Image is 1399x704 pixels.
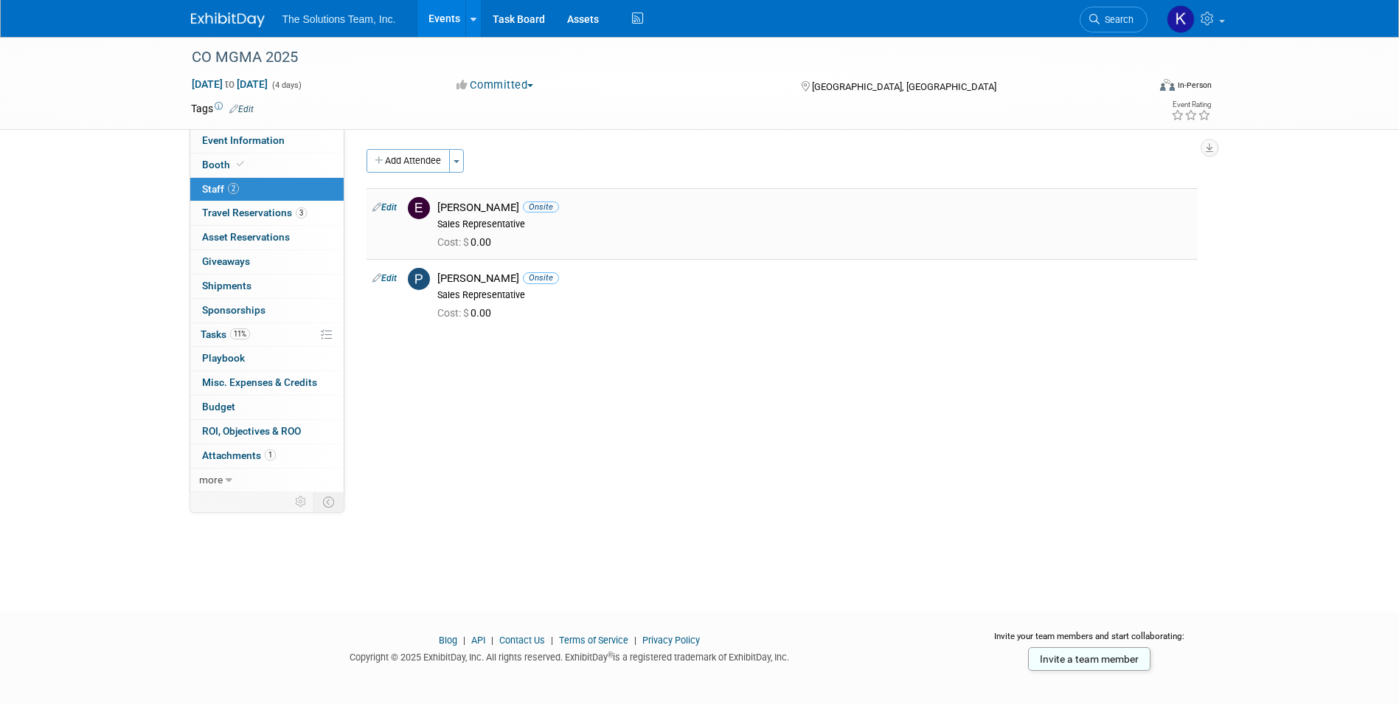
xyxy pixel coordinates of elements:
a: Edit [372,273,397,283]
span: Tasks [201,328,250,340]
span: Search [1100,14,1134,25]
span: (4 days) [271,80,302,90]
div: [PERSON_NAME] [437,272,1192,286]
span: Travel Reservations [202,207,307,218]
span: Misc. Expenses & Credits [202,376,317,388]
div: [PERSON_NAME] [437,201,1192,215]
span: The Solutions Team, Inc. [282,13,396,25]
span: 0.00 [437,307,497,319]
span: 1 [265,449,276,460]
a: Edit [372,202,397,213]
span: [GEOGRAPHIC_DATA], [GEOGRAPHIC_DATA] [812,81,996,92]
button: Add Attendee [367,149,450,173]
a: Privacy Policy [642,635,700,646]
span: Sponsorships [202,304,265,316]
a: Asset Reservations [190,226,344,249]
div: Event Rating [1171,101,1211,108]
button: Committed [451,77,539,93]
a: Terms of Service [559,635,628,646]
div: Sales Representative [437,289,1192,301]
span: Onsite [523,201,559,213]
a: Edit [229,104,254,114]
span: Giveaways [202,255,250,267]
td: Tags [191,101,254,116]
img: Format-Inperson.png [1160,79,1175,91]
td: Personalize Event Tab Strip [288,492,314,511]
span: Budget [202,401,235,413]
a: Booth [190,153,344,177]
span: | [459,635,469,646]
a: Attachments1 [190,444,344,468]
span: 11% [230,328,250,339]
a: Search [1080,7,1148,32]
span: Playbook [202,352,245,364]
a: Budget [190,396,344,419]
a: more [190,469,344,492]
span: Onsite [523,272,559,283]
span: Asset Reservations [202,231,290,243]
span: Staff [202,183,239,195]
a: Sponsorships [190,299,344,322]
a: Playbook [190,347,344,370]
span: to [223,78,237,90]
a: Staff2 [190,178,344,201]
div: In-Person [1177,80,1212,91]
img: ExhibitDay [191,13,265,27]
a: Blog [439,635,457,646]
a: Shipments [190,275,344,298]
span: Cost: $ [437,236,471,248]
a: API [471,635,485,646]
a: Contact Us [499,635,545,646]
sup: ® [608,651,613,659]
span: 0.00 [437,236,497,248]
span: more [199,474,223,486]
div: Copyright © 2025 ExhibitDay, Inc. All rights reserved. ExhibitDay is a registered trademark of Ex... [191,647,949,664]
span: ROI, Objectives & ROO [202,425,301,437]
span: [DATE] [DATE] [191,77,268,91]
a: Misc. Expenses & Credits [190,371,344,395]
a: Tasks11% [190,323,344,347]
span: | [487,635,497,646]
a: Invite a team member [1028,647,1150,671]
span: | [547,635,557,646]
div: Invite your team members and start collaborating: [971,630,1209,652]
span: Booth [202,159,247,170]
span: Event Information [202,134,285,146]
a: Travel Reservations3 [190,201,344,225]
div: CO MGMA 2025 [187,44,1125,71]
i: Booth reservation complete [237,160,244,168]
img: E.jpg [408,197,430,219]
span: | [631,635,640,646]
a: Giveaways [190,250,344,274]
span: Cost: $ [437,307,471,319]
span: Shipments [202,280,251,291]
td: Toggle Event Tabs [313,492,344,511]
a: Event Information [190,129,344,153]
div: Sales Representative [437,218,1192,230]
span: Attachments [202,449,276,461]
a: ROI, Objectives & ROO [190,420,344,444]
img: P.jpg [408,268,430,290]
span: 2 [228,183,239,194]
div: Event Format [1060,77,1212,99]
span: 3 [296,207,307,218]
img: Kaelon Harris [1167,5,1195,33]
